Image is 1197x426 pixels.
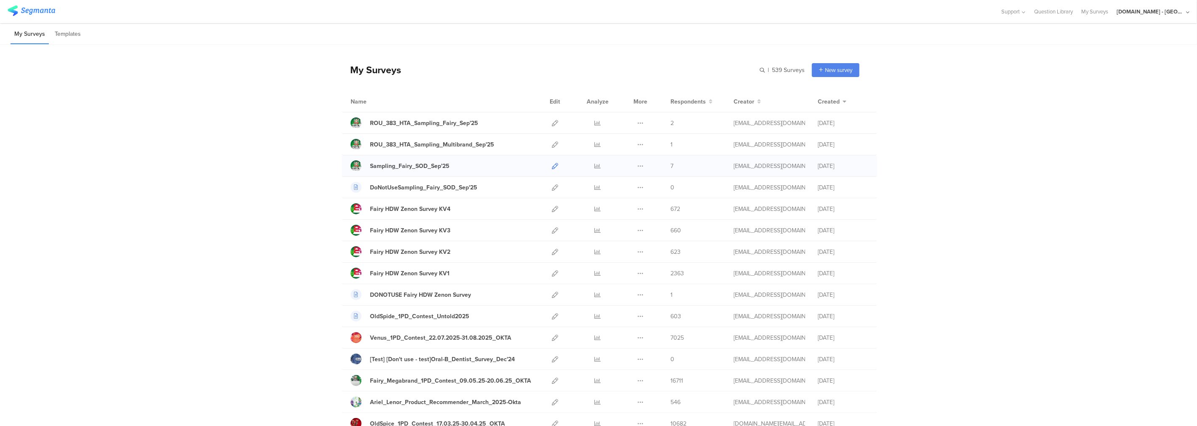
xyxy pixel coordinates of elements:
span: 1 [670,290,673,299]
div: [DATE] [818,119,868,128]
div: [DATE] [818,162,868,170]
div: [DATE] [818,355,868,364]
a: OldSpide_1PD_Contest_Untold2025 [351,311,469,322]
span: 539 Surveys [772,66,805,75]
div: Name [351,97,401,106]
div: Fairy HDW Zenon Survey KV4 [370,205,450,213]
a: DONOTUSE Fairy HDW Zenon Survey [351,289,471,300]
div: [DATE] [818,205,868,213]
div: Fairy HDW Zenon Survey KV3 [370,226,450,235]
span: | [766,66,770,75]
span: 16711 [670,376,683,385]
div: More [631,91,649,112]
a: Venus_1PD_Contest_22.07.2025-31.08.2025_OKTA [351,332,511,343]
div: betbeder.mb@pg.com [734,398,805,407]
div: [DATE] [818,312,868,321]
div: [DATE] [818,226,868,235]
div: [DATE] [818,333,868,342]
div: Edit [546,91,564,112]
div: [DATE] [818,248,868,256]
div: [DATE] [818,140,868,149]
span: 2363 [670,269,684,278]
a: Fairy HDW Zenon Survey KV2 [351,246,450,257]
div: gheorghe.a.4@pg.com [734,269,805,278]
div: gheorghe.a.4@pg.com [734,183,805,192]
div: [DATE] [818,290,868,299]
a: Fairy HDW Zenon Survey KV4 [351,203,450,214]
div: Fairy HDW Zenon Survey KV1 [370,269,450,278]
button: Respondents [670,97,713,106]
div: Ariel_Lenor_Product_Recommender_March_2025-Okta [370,398,521,407]
div: gheorghe.a.4@pg.com [734,226,805,235]
div: gheorghe.a.4@pg.com [734,119,805,128]
div: [Test] [Don't use - test]Oral-B_Dentist_Survey_Dec'24 [370,355,515,364]
span: Support [1002,8,1020,16]
div: jansson.cj@pg.com [734,376,805,385]
div: betbeder.mb@pg.com [734,355,805,364]
button: Creator [734,97,761,106]
li: My Surveys [11,24,49,44]
span: 660 [670,226,681,235]
div: OldSpide_1PD_Contest_Untold2025 [370,312,469,321]
button: Created [818,97,846,106]
div: Sampling_Fairy_SOD_Sep'25 [370,162,450,170]
span: Creator [734,97,754,106]
img: segmanta logo [8,5,55,16]
span: 546 [670,398,681,407]
span: 603 [670,312,681,321]
a: Fairy_Megabrand_1PD_Contest_09.05.25-20.06.25_OKTA [351,375,531,386]
div: gheorghe.a.4@pg.com [734,162,805,170]
span: Created [818,97,840,106]
div: Venus_1PD_Contest_22.07.2025-31.08.2025_OKTA [370,333,511,342]
div: [DATE] [818,183,868,192]
span: New survey [825,66,852,74]
div: Analyze [585,91,610,112]
div: [DATE] [818,398,868,407]
a: Sampling_Fairy_SOD_Sep'25 [351,160,450,171]
a: ROU_383_HTA_Sampling_Fairy_Sep'25 [351,117,478,128]
a: Fairy HDW Zenon Survey KV3 [351,225,450,236]
span: 0 [670,183,674,192]
span: Respondents [670,97,706,106]
div: Fairy_Megabrand_1PD_Contest_09.05.25-20.06.25_OKTA [370,376,531,385]
li: Templates [51,24,85,44]
span: 7 [670,162,673,170]
div: [DOMAIN_NAME] - [GEOGRAPHIC_DATA] [1117,8,1184,16]
div: jansson.cj@pg.com [734,333,805,342]
span: 2 [670,119,674,128]
div: Fairy HDW Zenon Survey KV2 [370,248,450,256]
span: 672 [670,205,680,213]
div: gheorghe.a.4@pg.com [734,140,805,149]
a: DoNotUseSampling_Fairy_SOD_Sep'25 [351,182,477,193]
div: gheorghe.a.4@pg.com [734,205,805,213]
span: 7025 [670,333,684,342]
div: DoNotUseSampling_Fairy_SOD_Sep'25 [370,183,477,192]
a: [Test] [Don't use - test]Oral-B_Dentist_Survey_Dec'24 [351,354,515,365]
div: gheorghe.a.4@pg.com [734,248,805,256]
a: Ariel_Lenor_Product_Recommender_March_2025-Okta [351,397,521,407]
div: My Surveys [342,63,401,77]
a: ROU_383_HTA_Sampling_Multibrand_Sep'25 [351,139,494,150]
div: ROU_383_HTA_Sampling_Fairy_Sep'25 [370,119,478,128]
div: [DATE] [818,269,868,278]
div: [DATE] [818,376,868,385]
span: 623 [670,248,681,256]
span: 0 [670,355,674,364]
div: DONOTUSE Fairy HDW Zenon Survey [370,290,471,299]
a: Fairy HDW Zenon Survey KV1 [351,268,450,279]
span: 1 [670,140,673,149]
div: ROU_383_HTA_Sampling_Multibrand_Sep'25 [370,140,494,149]
div: gheorghe.a.4@pg.com [734,290,805,299]
div: gheorghe.a.4@pg.com [734,312,805,321]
